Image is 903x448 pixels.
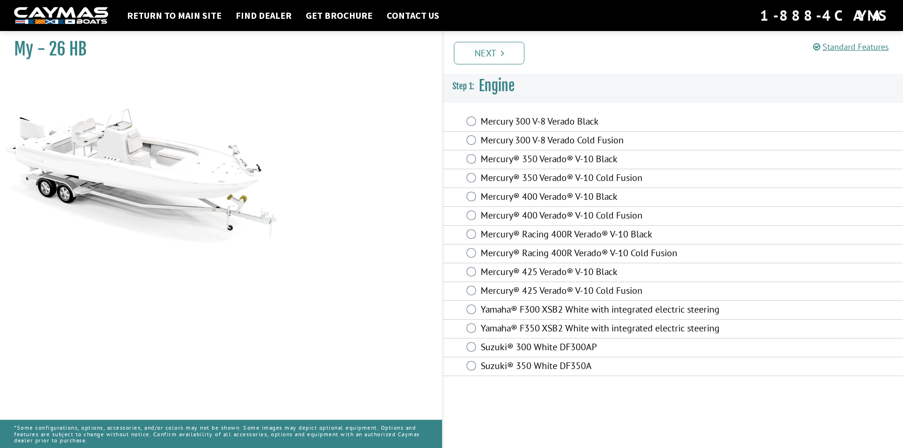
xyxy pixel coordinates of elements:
h1: My - 26 HB [14,39,419,60]
label: Yamaha® F350 XSB2 White with integrated electric steering [481,322,734,336]
a: Find Dealer [231,9,296,22]
a: Standard Features [813,41,889,52]
a: Contact Us [382,9,444,22]
a: Return to main site [122,9,226,22]
div: 1-888-4CAYMAS [760,5,889,26]
label: Mercury® Racing 400R Verado® V-10 Cold Fusion [481,247,734,261]
label: Mercury 300 V-8 Verado Cold Fusion [481,134,734,148]
label: Suzuki® 350 White DF350A [481,360,734,374]
label: Mercury® 350 Verado® V-10 Cold Fusion [481,172,734,186]
label: Mercury 300 V-8 Verado Black [481,116,734,129]
img: white-logo-c9c8dbefe5ff5ceceb0f0178aa75bf4bb51f6bca0971e226c86eb53dfe498488.png [14,7,108,24]
label: Mercury® 425 Verado® V-10 Cold Fusion [481,285,734,299]
label: Mercury® 400 Verado® V-10 Black [481,191,734,204]
ul: Pagination [451,40,903,64]
label: Mercury® 425 Verado® V-10 Black [481,266,734,280]
label: Mercury® 350 Verado® V-10 Black [481,153,734,167]
a: Next [454,42,524,64]
label: Mercury® Racing 400R Verado® V-10 Black [481,228,734,242]
label: Yamaha® F300 XSB2 White with integrated electric steering [481,304,734,317]
label: Suzuki® 300 White DF300AP [481,341,734,355]
a: Get Brochure [301,9,377,22]
h3: Engine [443,69,903,103]
label: Mercury® 400 Verado® V-10 Cold Fusion [481,210,734,223]
p: *Some configurations, options, accessories, and/or colors may not be shown. Some images may depic... [14,420,428,448]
